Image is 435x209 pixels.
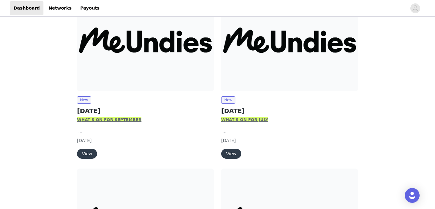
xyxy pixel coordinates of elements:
span: [DATE] [77,138,91,143]
a: View [221,152,241,156]
button: View [221,149,241,159]
span: New [221,96,235,104]
strong: W [221,117,226,122]
strong: W [77,117,81,122]
a: Dashboard [10,1,43,15]
a: View [77,152,97,156]
strong: HAT'S ON FOR JULY [226,117,268,122]
span: New [77,96,91,104]
div: Open Intercom Messenger [405,188,420,203]
strong: HAT'S ON FOR SEPTEMBER [81,117,141,122]
div: avatar [412,3,418,13]
button: View [77,149,97,159]
a: Payouts [76,1,103,15]
a: Networks [45,1,75,15]
span: [DATE] [221,138,236,143]
h2: [DATE] [77,106,214,115]
h2: [DATE] [221,106,358,115]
